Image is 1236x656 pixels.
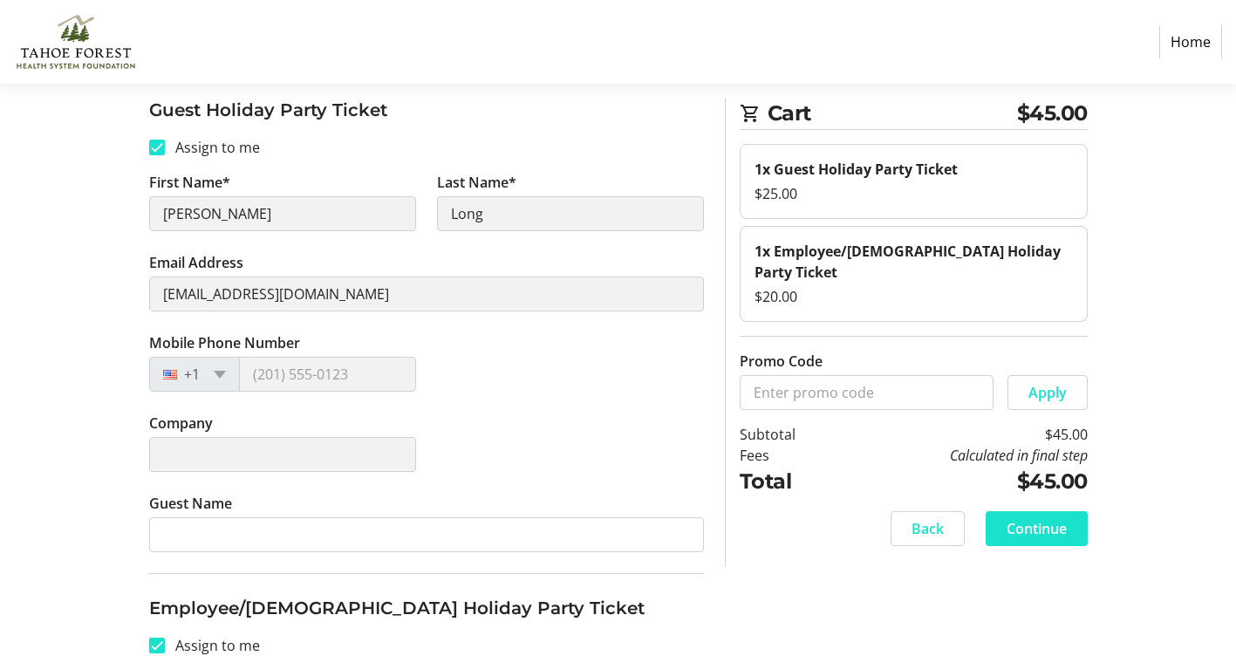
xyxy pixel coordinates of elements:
button: Continue [986,511,1088,546]
label: Promo Code [740,351,823,372]
label: Email Address [149,252,243,273]
label: Assign to me [165,137,260,158]
td: Fees [740,445,840,466]
span: Apply [1028,382,1067,403]
span: Cart [768,98,1017,129]
strong: 1x Employee/[DEMOGRAPHIC_DATA] Holiday Party Ticket [755,242,1061,282]
div: $20.00 [755,286,1073,307]
a: Home [1159,25,1222,58]
td: $45.00 [840,466,1088,497]
label: Assign to me [165,635,260,656]
div: $25.00 [755,183,1073,204]
label: First Name* [149,172,230,193]
td: Subtotal [740,424,840,445]
label: Last Name* [437,172,516,193]
label: Guest Name [149,493,232,514]
label: Mobile Phone Number [149,332,300,353]
span: $45.00 [1017,98,1088,129]
span: Back [912,518,944,539]
label: Company [149,413,213,434]
button: Apply [1007,375,1088,410]
img: Tahoe Forest Health System Foundation's Logo [14,7,138,77]
button: Back [891,511,965,546]
input: Enter promo code [740,375,994,410]
input: (201) 555-0123 [239,357,416,392]
td: Calculated in final step [840,445,1088,466]
h3: Employee/[DEMOGRAPHIC_DATA] Holiday Party Ticket [149,595,704,621]
td: Total [740,466,840,497]
td: $45.00 [840,424,1088,445]
strong: 1x Guest Holiday Party Ticket [755,160,958,179]
h3: Guest Holiday Party Ticket [149,97,704,123]
span: Continue [1007,518,1067,539]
